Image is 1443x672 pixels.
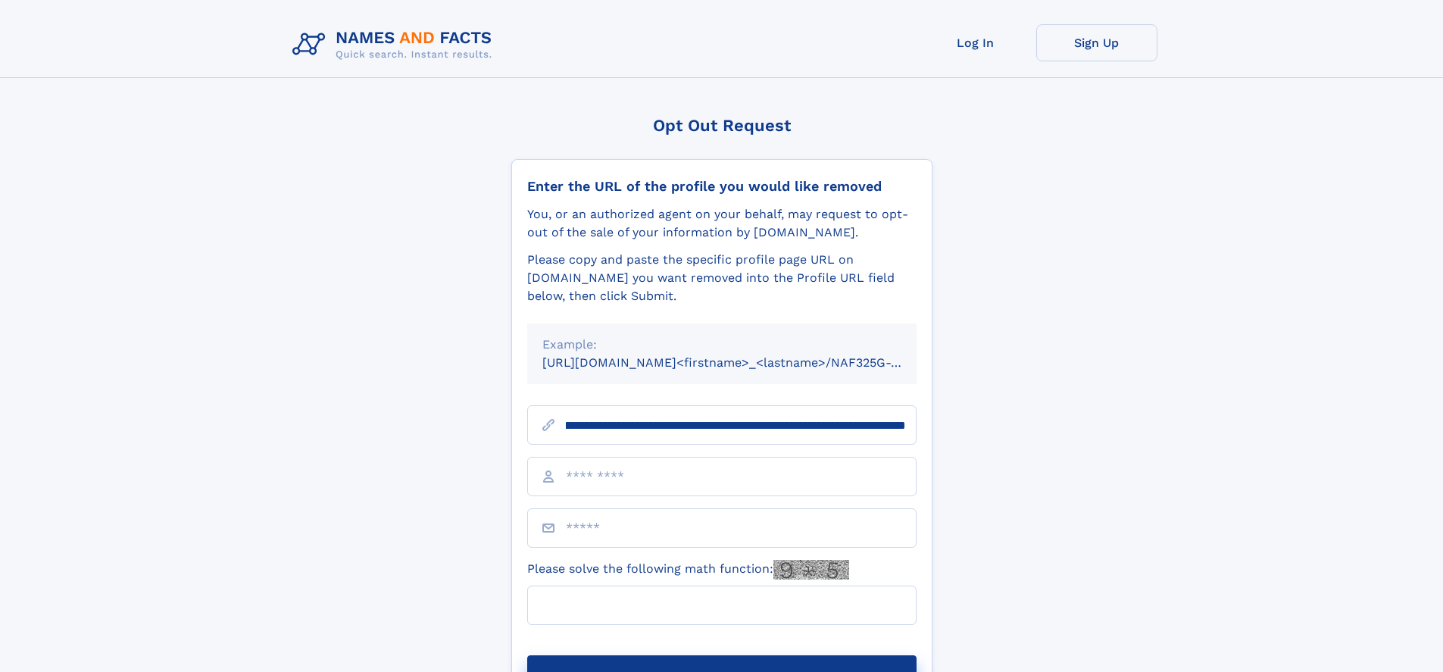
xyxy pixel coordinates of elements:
[527,178,917,195] div: Enter the URL of the profile you would like removed
[542,336,901,354] div: Example:
[527,205,917,242] div: You, or an authorized agent on your behalf, may request to opt-out of the sale of your informatio...
[527,251,917,305] div: Please copy and paste the specific profile page URL on [DOMAIN_NAME] you want removed into the Pr...
[915,24,1036,61] a: Log In
[1036,24,1157,61] a: Sign Up
[286,24,504,65] img: Logo Names and Facts
[542,355,945,370] small: [URL][DOMAIN_NAME]<firstname>_<lastname>/NAF325G-xxxxxxxx
[527,560,849,580] label: Please solve the following math function:
[511,116,932,135] div: Opt Out Request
